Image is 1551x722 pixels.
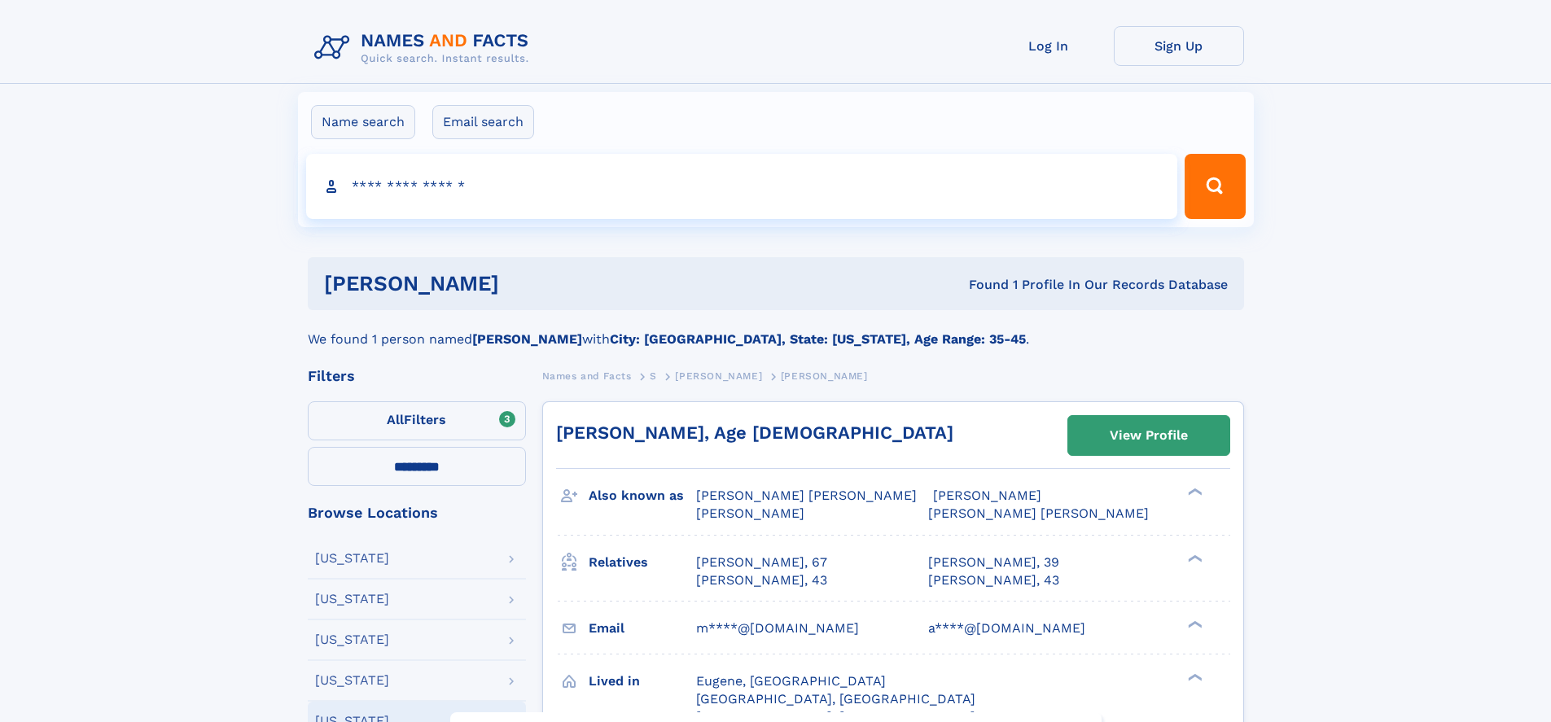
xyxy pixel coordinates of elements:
[432,105,534,139] label: Email search
[315,593,389,606] div: [US_STATE]
[556,422,953,443] a: [PERSON_NAME], Age [DEMOGRAPHIC_DATA]
[387,412,404,427] span: All
[1184,487,1203,497] div: ❯
[696,488,917,503] span: [PERSON_NAME] [PERSON_NAME]
[315,552,389,565] div: [US_STATE]
[308,369,526,383] div: Filters
[650,370,657,382] span: S
[1114,26,1244,66] a: Sign Up
[472,331,582,347] b: [PERSON_NAME]
[308,310,1244,349] div: We found 1 person named with .
[734,276,1228,294] div: Found 1 Profile In Our Records Database
[928,505,1149,521] span: [PERSON_NAME] [PERSON_NAME]
[324,273,734,294] h1: [PERSON_NAME]
[311,105,415,139] label: Name search
[589,482,696,510] h3: Also known as
[315,674,389,687] div: [US_STATE]
[315,633,389,646] div: [US_STATE]
[1184,619,1203,629] div: ❯
[542,365,632,386] a: Names and Facts
[1184,672,1203,682] div: ❯
[589,615,696,642] h3: Email
[1184,553,1203,563] div: ❯
[306,154,1178,219] input: search input
[308,401,526,440] label: Filters
[984,26,1114,66] a: Log In
[696,505,804,521] span: [PERSON_NAME]
[675,370,762,382] span: [PERSON_NAME]
[589,667,696,695] h3: Lived in
[650,365,657,386] a: S
[696,691,975,707] span: [GEOGRAPHIC_DATA], [GEOGRAPHIC_DATA]
[1110,417,1188,454] div: View Profile
[589,549,696,576] h3: Relatives
[696,554,827,571] a: [PERSON_NAME], 67
[781,370,868,382] span: [PERSON_NAME]
[696,673,886,689] span: Eugene, [GEOGRAPHIC_DATA]
[933,488,1041,503] span: [PERSON_NAME]
[308,26,542,70] img: Logo Names and Facts
[675,365,762,386] a: [PERSON_NAME]
[1185,154,1245,219] button: Search Button
[928,571,1059,589] a: [PERSON_NAME], 43
[696,571,827,589] a: [PERSON_NAME], 43
[928,554,1059,571] a: [PERSON_NAME], 39
[610,331,1026,347] b: City: [GEOGRAPHIC_DATA], State: [US_STATE], Age Range: 35-45
[1068,416,1229,455] a: View Profile
[308,505,526,520] div: Browse Locations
